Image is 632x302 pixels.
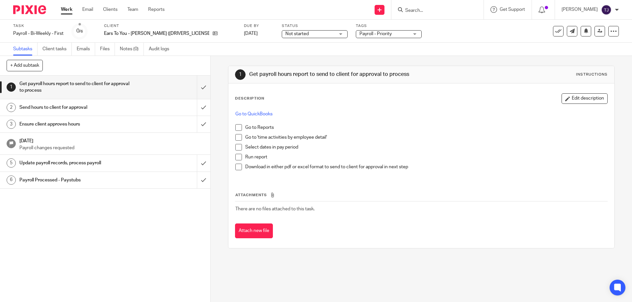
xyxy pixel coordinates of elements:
p: Select dates in pay period [245,144,607,151]
h1: Get payroll hours report to send to client for approval to process [19,79,133,96]
label: Tags [356,23,422,29]
div: 0 [76,27,83,35]
p: [PERSON_NAME] [562,6,598,13]
div: 6 [7,175,16,185]
button: Attach new file [235,223,273,238]
p: Payroll changes requested [19,145,204,151]
span: There are no files attached to this task. [235,207,315,211]
a: Files [100,43,115,56]
span: Not started [285,32,309,36]
span: [DATE] [244,31,258,36]
h1: Get payroll hours report to send to client for approval to process [249,71,435,78]
input: Search [405,8,464,14]
label: Due by [244,23,274,29]
button: + Add subtask [7,60,43,71]
a: Reports [148,6,165,13]
h1: Send hours to client for approval [19,103,133,112]
a: Notes (0) [120,43,144,56]
a: Client tasks [42,43,72,56]
a: Subtasks [13,43,38,56]
div: Instructions [576,72,608,77]
h1: Update payroll records, process payroll [19,158,133,168]
label: Status [282,23,348,29]
a: Work [61,6,72,13]
h1: Payroll Processed - Paystubs [19,175,133,185]
p: Go to 'time activities by employee detail' [245,134,607,141]
small: /6 [79,30,83,33]
div: 1 [235,69,246,80]
a: Team [127,6,138,13]
p: Ears To You - [PERSON_NAME] ([DRIVERS_LICENSE_NUMBER] Alberta Ltd.) [104,30,209,37]
a: Clients [103,6,118,13]
label: Client [104,23,236,29]
a: Audit logs [149,43,174,56]
p: Run report [245,154,607,160]
a: Emails [77,43,95,56]
div: 5 [7,158,16,168]
p: Description [235,96,264,101]
img: svg%3E [601,5,612,15]
button: Edit description [562,93,608,104]
span: Payroll - Priority [359,32,392,36]
div: 3 [7,120,16,129]
a: Go to QuickBooks [235,112,273,116]
span: Get Support [500,7,525,12]
img: Pixie [13,5,46,14]
h1: Ensure client approves hours [19,119,133,129]
p: Download in either pdf or excel format to send to client for approval in next step [245,164,607,170]
p: Go to Reports [245,124,607,131]
div: Payroll - Bi-Weekly - First [13,30,64,37]
span: Attachments [235,193,267,197]
a: Email [82,6,93,13]
h1: [DATE] [19,136,204,144]
label: Task [13,23,64,29]
div: 1 [7,82,16,92]
div: 2 [7,103,16,112]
